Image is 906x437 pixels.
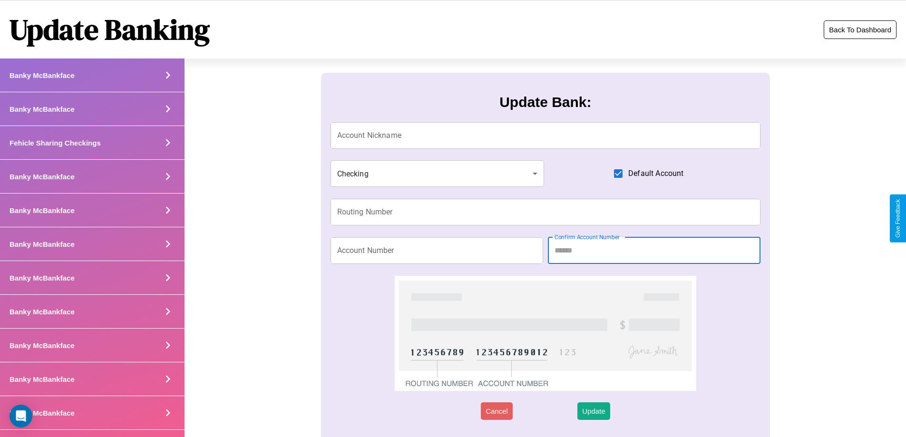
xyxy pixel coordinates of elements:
[10,10,210,49] h1: Update Banking
[10,341,75,350] h4: Banky McBankface
[331,160,545,187] div: Checking
[10,274,75,282] h4: Banky McBankface
[10,173,75,181] h4: Banky McBankface
[10,375,75,383] h4: Banky McBankface
[10,240,75,248] h4: Banky McBankface
[10,308,75,316] h4: Banky McBankface
[895,199,901,238] div: Give Feedback
[824,20,896,39] button: Back To Dashboard
[499,94,591,110] h3: Update Bank:
[628,168,683,179] span: Default Account
[10,206,75,214] h4: Banky McBankface
[481,402,513,420] button: Cancel
[10,409,75,417] h4: Banky McBankface
[10,71,75,79] h4: Banky McBankface
[555,233,620,241] label: Confirm Account Number
[395,276,696,391] img: check
[10,139,101,147] h4: Fehicle Sharing Checkings
[577,402,610,420] button: Update
[10,105,75,113] h4: Banky McBankface
[10,405,32,427] div: Open Intercom Messenger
